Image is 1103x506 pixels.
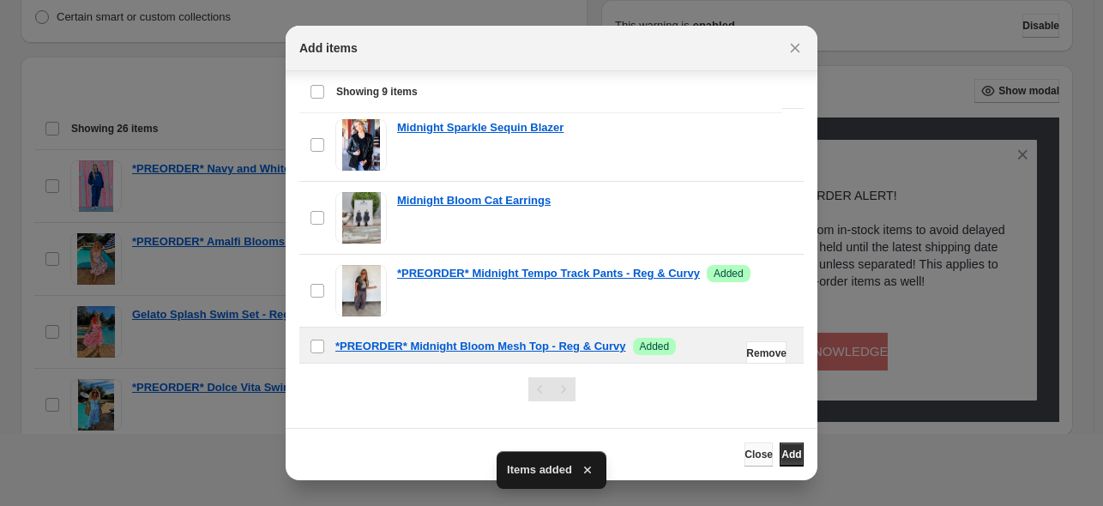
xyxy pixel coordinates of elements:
[746,341,787,365] button: Remove
[783,36,807,60] button: Close
[507,461,572,479] span: Items added
[744,448,773,461] span: Close
[336,85,418,99] span: Showing 9 items
[528,377,576,401] nav: Pagination
[397,265,700,282] a: *PREORDER* Midnight Tempo Track Pants - Reg & Curvy
[299,39,358,57] h2: Add items
[714,267,744,280] span: Added
[780,443,804,467] button: Add
[397,119,564,136] a: Midnight Sparkle Sequin Blazer
[744,443,773,467] button: Close
[746,346,787,360] span: Remove
[335,338,626,355] a: *PREORDER* Midnight Bloom Mesh Top - Reg & Curvy
[397,192,551,209] a: Midnight Bloom Cat Earrings
[640,340,670,353] span: Added
[781,448,801,461] span: Add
